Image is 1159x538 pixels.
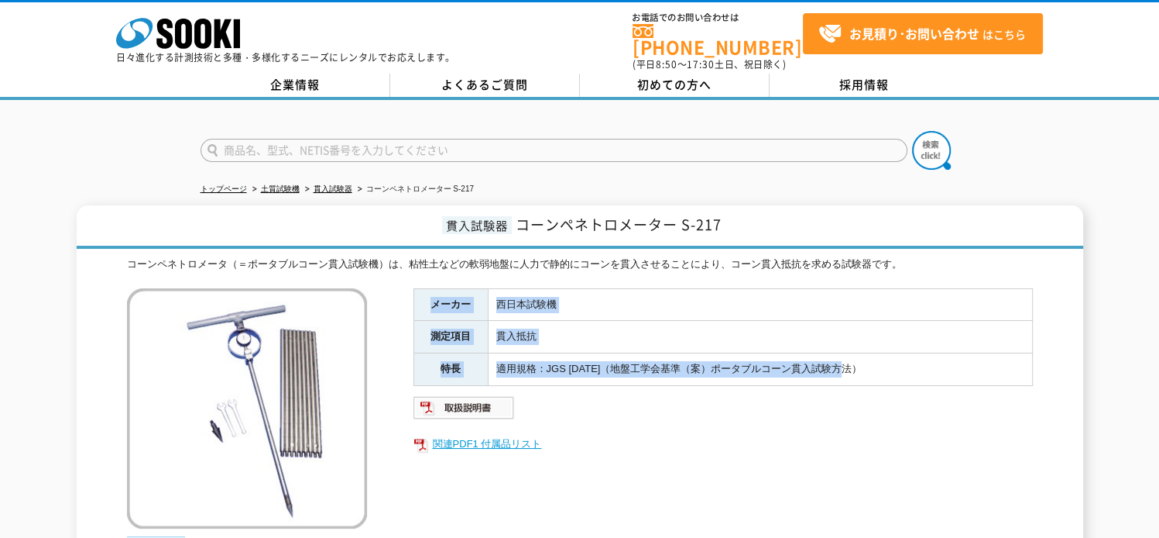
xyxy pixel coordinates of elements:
[803,13,1043,54] a: お見積り･お問い合わせはこちら
[413,353,488,386] th: 特長
[580,74,770,97] a: 初めての方へ
[355,181,474,198] li: コーンペネトロメーター S-217
[656,57,677,71] span: 8:50
[442,216,512,234] span: 貫入試験器
[687,57,715,71] span: 17:30
[116,53,455,62] p: 日々進化する計測技術と多種・多様化するニーズにレンタルでお応えします。
[912,131,951,170] img: btn_search.png
[413,288,488,321] th: メーカー
[637,76,712,93] span: 初めての方へ
[201,74,390,97] a: 企業情報
[201,185,247,193] a: トップページ
[413,321,488,353] th: 測定項目
[127,288,367,529] img: コーンペネトロメーター S-217
[770,74,959,97] a: 採用情報
[413,434,1033,454] a: 関連PDF1 付属品リスト
[633,57,786,71] span: (平日 ～ 土日、祝日除く)
[818,22,1026,46] span: はこちら
[127,257,1033,273] div: コーンペネトロメータ（＝ポータブルコーン貫入試験機）は、粘性土などの軟弱地盤に人力で静的にコーンを貫入させることにより、コーン貫入抵抗を求める試験器です。
[488,353,1032,386] td: 適用規格：JGS [DATE]（地盤工学会基準（案）ポータブルコーン貫入試験方法）
[261,185,300,193] a: 土質試験機
[516,214,722,235] span: コーンペネトロメーター S-217
[314,185,352,193] a: 貫入試験器
[633,24,803,56] a: [PHONE_NUMBER]
[413,405,515,417] a: 取扱説明書
[488,321,1032,353] td: 貫入抵抗
[488,288,1032,321] td: 西日本試験機
[633,13,803,22] span: お電話でのお問い合わせは
[849,24,979,43] strong: お見積り･お問い合わせ
[390,74,580,97] a: よくあるご質問
[201,139,907,162] input: 商品名、型式、NETIS番号を入力してください
[413,395,515,420] img: 取扱説明書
